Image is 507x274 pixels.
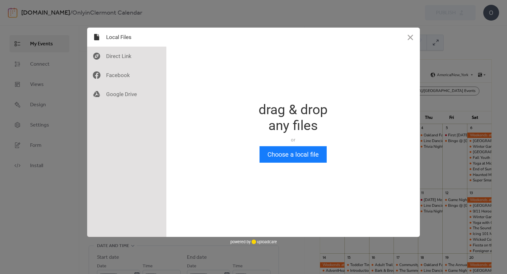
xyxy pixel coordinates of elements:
[251,239,277,244] a: uploadcare
[401,28,420,47] button: Close
[87,47,166,66] div: Direct Link
[87,85,166,104] div: Google Drive
[87,66,166,85] div: Facebook
[259,137,328,143] div: or
[260,146,327,163] button: Choose a local file
[259,102,328,134] div: drag & drop any files
[87,28,166,47] div: Local Files
[230,237,277,246] div: powered by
